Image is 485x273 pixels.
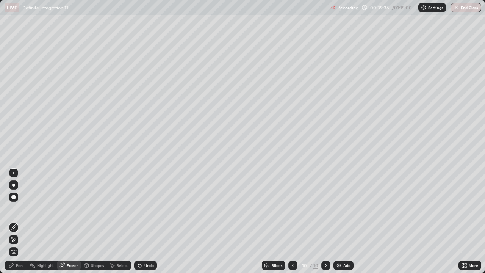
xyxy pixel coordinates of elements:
div: Eraser [67,264,78,267]
div: / [310,263,312,268]
div: 10 [300,263,308,268]
div: 10 [313,262,318,269]
img: recording.375f2c34.svg [330,5,336,11]
div: Select [117,264,128,267]
img: add-slide-button [336,262,342,268]
p: Definite Integration 11 [22,5,68,11]
div: Slides [272,264,282,267]
div: Highlight [37,264,54,267]
button: End Class [451,3,481,12]
div: Add [343,264,350,267]
div: Undo [144,264,154,267]
p: LIVE [7,5,17,11]
div: Shapes [91,264,104,267]
p: Recording [337,5,358,11]
div: More [469,264,478,267]
img: end-class-cross [453,5,459,11]
img: class-settings-icons [421,5,427,11]
div: Pen [16,264,23,267]
p: Settings [428,6,443,9]
span: Erase all [9,249,18,254]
